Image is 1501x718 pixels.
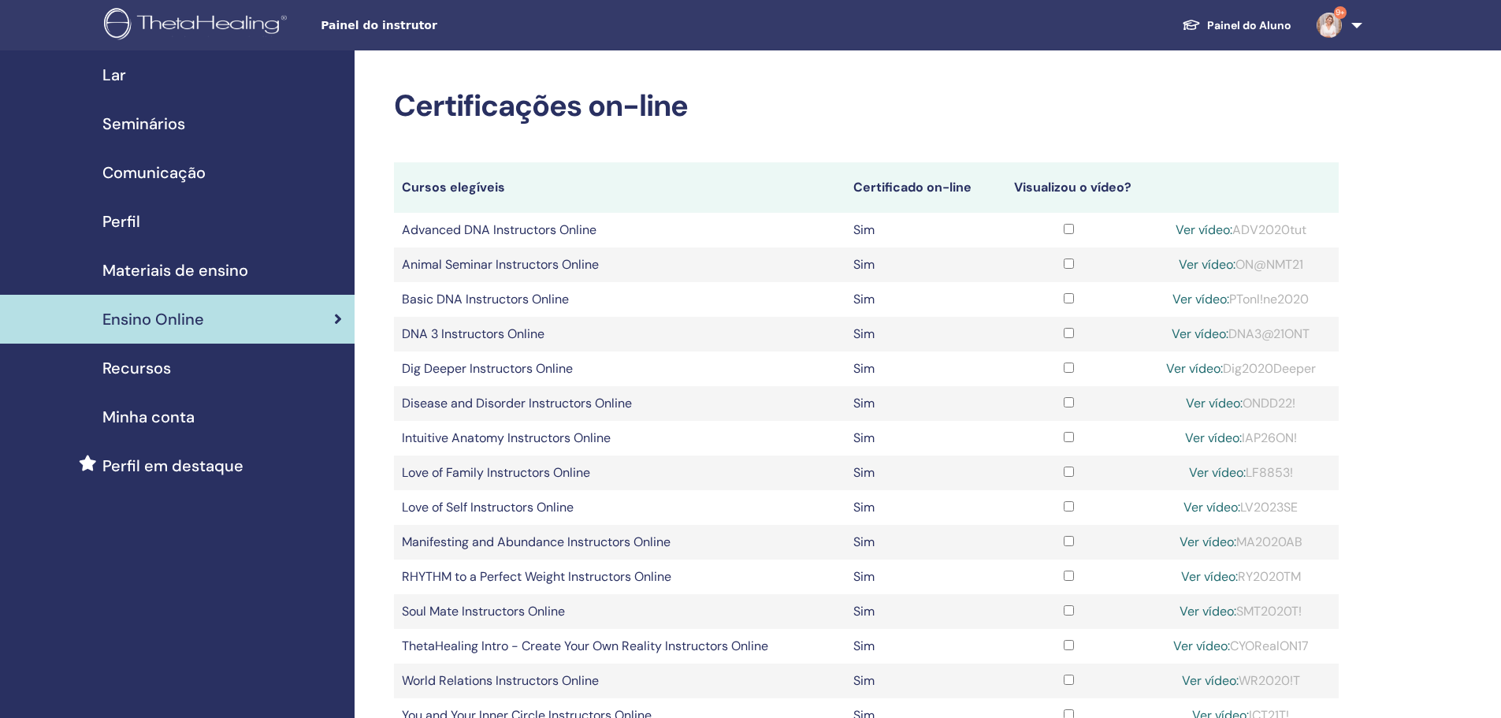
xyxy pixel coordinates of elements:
[102,161,206,184] span: Comunicação
[1180,534,1236,550] a: Ver vídeo:
[845,162,994,213] th: Certificado on-line
[1180,603,1236,619] a: Ver vídeo:
[845,282,994,317] td: Sim
[394,213,845,247] td: Advanced DNA Instructors Online
[394,282,845,317] td: Basic DNA Instructors Online
[1150,221,1330,240] div: ADV2020tut
[1150,359,1330,378] div: Dig2020Deeper
[1186,395,1243,411] a: Ver vídeo:
[845,525,994,560] td: Sim
[995,162,1143,213] th: Visualizou o vídeo?
[845,213,994,247] td: Sim
[394,525,845,560] td: Manifesting and Abundance Instructors Online
[1150,463,1330,482] div: LF8853!
[845,386,994,421] td: Sim
[394,247,845,282] td: Animal Seminar Instructors Online
[102,112,185,136] span: Seminários
[1166,360,1223,377] a: Ver vídeo:
[845,629,994,664] td: Sim
[1150,498,1330,517] div: LV2023SE
[394,456,845,490] td: Love of Family Instructors Online
[845,560,994,594] td: Sim
[1150,637,1330,656] div: CYORealON17
[1183,499,1240,515] a: Ver vídeo:
[394,88,1339,125] h2: Certificações on-line
[394,352,845,386] td: Dig Deeper Instructors Online
[1150,325,1330,344] div: DNA3@21ONT
[1150,567,1330,586] div: RY2020TM
[1150,255,1330,274] div: ON@NMT21
[321,17,557,34] span: Painel do instrutor
[845,247,994,282] td: Sim
[1173,638,1230,654] a: Ver vídeo:
[394,560,845,594] td: RHYTHM to a Perfect Weight Instructors Online
[1185,430,1242,446] a: Ver vídeo:
[1334,6,1347,19] span: 9+
[102,63,126,87] span: Lar
[102,259,248,282] span: Materiais de ensino
[102,454,243,478] span: Perfil em destaque
[394,664,845,698] td: World Relations Instructors Online
[845,421,994,456] td: Sim
[1179,256,1235,273] a: Ver vídeo:
[845,594,994,629] td: Sim
[1150,429,1330,448] div: IAP26ON!
[102,405,195,429] span: Minha conta
[102,210,140,233] span: Perfil
[104,8,292,43] img: logo.png
[845,352,994,386] td: Sim
[394,162,845,213] th: Cursos elegíveis
[1150,671,1330,690] div: WR2020!T
[1150,290,1330,309] div: PTonl!ne2020
[394,629,845,664] td: ThetaHealing Intro - Create Your Own Reality Instructors Online
[1172,291,1229,307] a: Ver vídeo:
[1150,394,1330,413] div: ONDD22!
[1172,326,1228,342] a: Ver vídeo:
[394,386,845,421] td: Disease and Disorder Instructors Online
[394,490,845,525] td: Love of Self Instructors Online
[1181,568,1238,585] a: Ver vídeo:
[1150,533,1330,552] div: MA2020AB
[845,317,994,352] td: Sim
[1189,464,1246,481] a: Ver vídeo:
[1317,13,1342,38] img: default.jpg
[102,307,204,331] span: Ensino Online
[394,317,845,352] td: DNA 3 Instructors Online
[845,490,994,525] td: Sim
[102,356,171,380] span: Recursos
[1150,602,1330,621] div: SMT2020T!
[1176,221,1232,238] a: Ver vídeo:
[394,594,845,629] td: Soul Mate Instructors Online
[845,664,994,698] td: Sim
[1182,672,1239,689] a: Ver vídeo:
[1169,11,1304,40] a: Painel do Aluno
[394,421,845,456] td: Intuitive Anatomy Instructors Online
[845,456,994,490] td: Sim
[1182,18,1201,32] img: graduation-cap-white.svg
